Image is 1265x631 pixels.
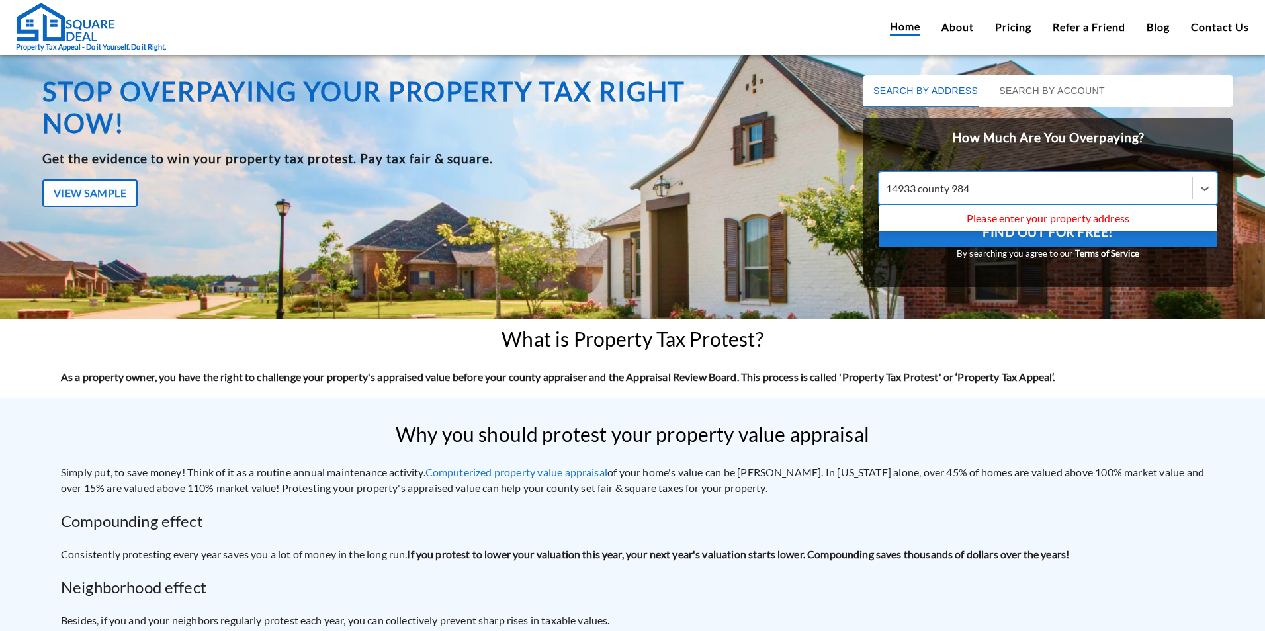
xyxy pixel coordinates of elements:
p: Simply put, to save money! Think of it as a routine annual maintenance activity. of your home's v... [61,464,1204,496]
a: Home [890,19,920,36]
p: Consistently protesting every year saves you a lot of money in the long run. [61,546,1204,562]
div: Please enter your property address [879,208,1217,229]
div: Minimize live chat window [217,7,249,38]
img: Square Deal [16,2,115,42]
a: About [941,19,974,35]
textarea: Type your message and click 'Submit' [7,361,252,407]
button: Find Out For Free! [879,216,1217,247]
h2: Compounding effect [61,509,1204,533]
div: Leave a message [69,74,222,91]
a: Contact Us [1191,19,1249,35]
a: Computerized property value appraisal [425,466,607,478]
button: Search by Address [863,75,988,107]
div: basic tabs example [863,75,1233,107]
span: Find Out For Free! [982,221,1113,243]
a: Property Tax Appeal - Do it Yourself. Do it Right. [16,2,166,53]
button: View Sample [42,179,138,207]
h1: Stop overpaying your property tax right now! [42,75,724,139]
h2: How Much Are You Overpaying? [863,118,1233,158]
strong: As a property owner, you have the right to challenge your property's appraised value before your ... [61,370,1055,383]
h2: Neighborhood effect [61,575,1204,599]
h2: What is Property Tax Protest? [502,327,763,351]
p: Besides, if you and your neighbors regularly protest each year, you can collectively prevent shar... [61,612,1204,628]
a: Refer a Friend [1053,19,1125,35]
a: Terms of Service [1075,248,1139,259]
h2: Why you should protest your property value appraisal [396,423,869,446]
strong: If you protest to lower your valuation this year, your next year's valuation starts lower. Compou... [407,548,1069,560]
em: Driven by SalesIQ [104,347,168,356]
em: Submit [194,407,240,425]
img: logo_Zg8I0qSkbAqR2WFHt3p6CTuqpyXMFPubPcD2OT02zFN43Cy9FUNNG3NEPhM_Q1qe_.png [22,79,56,87]
img: salesiqlogo_leal7QplfZFryJ6FIlVepeu7OftD7mt8q6exU6-34PB8prfIgodN67KcxXM9Y7JQ_.png [91,347,101,355]
small: By searching you agree to our [879,247,1217,261]
button: Search by Account [988,75,1115,107]
b: Get the evidence to win your property tax protest. Pay tax fair & square. [42,151,493,166]
span: We are offline. Please leave us a message. [28,167,231,300]
a: Pricing [995,19,1031,35]
a: Blog [1147,19,1170,35]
